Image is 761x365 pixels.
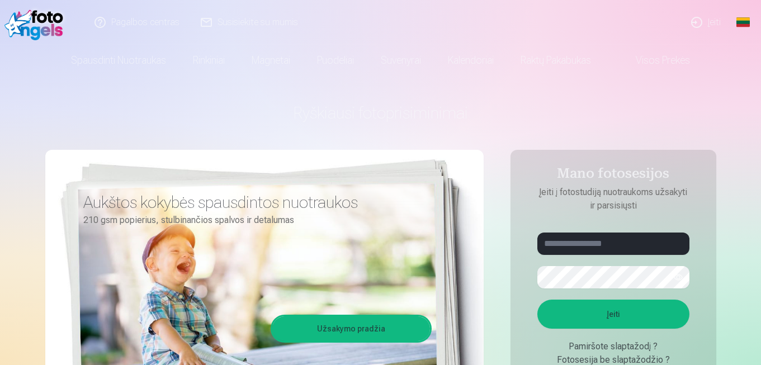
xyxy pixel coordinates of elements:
[83,212,423,228] p: 210 gsm popierius, stulbinančios spalvos ir detalumas
[179,45,238,76] a: Rinkiniai
[434,45,507,76] a: Kalendoriai
[4,4,69,40] img: /fa2
[537,300,689,329] button: Įeiti
[45,103,716,123] h1: Ryškiausi fotoprisiminimai
[304,45,367,76] a: Puodeliai
[367,45,434,76] a: Suvenyrai
[537,340,689,353] div: Pamiršote slaptažodį ?
[526,186,701,212] p: Įeiti į fotostudiją nuotraukoms užsakyti ir parsisiųsti
[238,45,304,76] a: Magnetai
[507,45,604,76] a: Raktų pakabukas
[272,316,430,341] a: Užsakymo pradžia
[83,192,423,212] h3: Aukštos kokybės spausdintos nuotraukos
[604,45,703,76] a: Visos prekės
[58,45,179,76] a: Spausdinti nuotraukas
[526,165,701,186] h4: Mano fotosesijos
